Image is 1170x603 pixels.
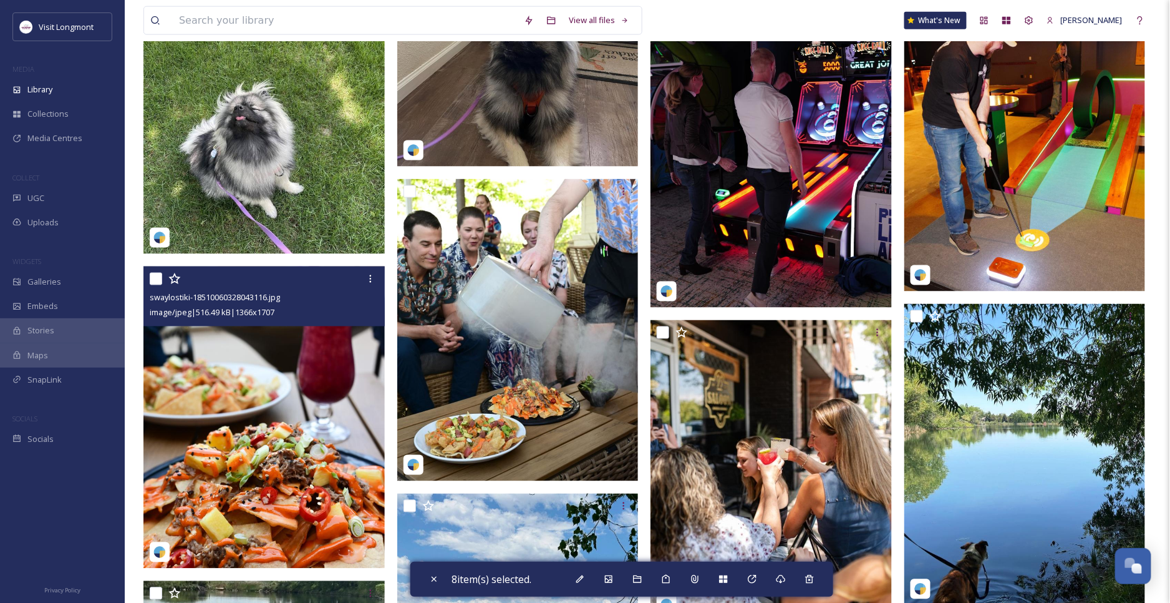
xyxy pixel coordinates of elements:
span: UGC [27,192,44,204]
img: longmont.jpg [20,21,32,33]
span: WIDGETS [12,257,41,266]
span: Socials [27,433,54,445]
img: winnerscirclecolorado-17946309311861118.jpg [650,6,892,308]
a: Privacy Policy [44,582,80,597]
img: snapsea-logo.png [660,285,673,298]
span: Media Centres [27,132,82,144]
span: image/jpeg | 516.49 kB | 1366 x 1707 [150,307,274,318]
span: swaylostiki-18510060328043116.jpg [150,292,280,303]
span: Visit Longmont [39,21,94,32]
img: snapsea-logo.png [407,459,420,471]
img: swaylostiki-18510060328043116.jpg [143,267,385,569]
button: Open Chat [1115,548,1151,584]
img: snapsea-logo.png [153,546,166,559]
a: View all files [563,8,636,32]
img: snapsea-logo.png [407,144,420,157]
img: swaylostiki-18157698997368076.jpg [397,179,639,481]
span: 8 item(s) selected. [452,572,531,586]
span: SnapLink [27,374,62,386]
span: SOCIALS [12,414,37,423]
span: Embeds [27,300,58,312]
span: [PERSON_NAME] [1061,14,1123,26]
img: snapsea-logo.png [914,269,927,282]
span: Galleries [27,276,61,288]
a: What's New [904,12,967,29]
span: Library [27,84,52,96]
span: Maps [27,350,48,361]
span: Collections [27,108,69,120]
span: Stories [27,325,54,336]
a: [PERSON_NAME] [1040,8,1129,32]
span: COLLECT [12,173,39,182]
span: Privacy Policy [44,586,80,594]
input: Search your library [173,7,518,34]
span: MEDIA [12,64,34,74]
span: Uploads [27,217,59,228]
img: snapsea-logo.png [914,583,927,596]
img: snapsea-logo.png [153,232,166,244]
